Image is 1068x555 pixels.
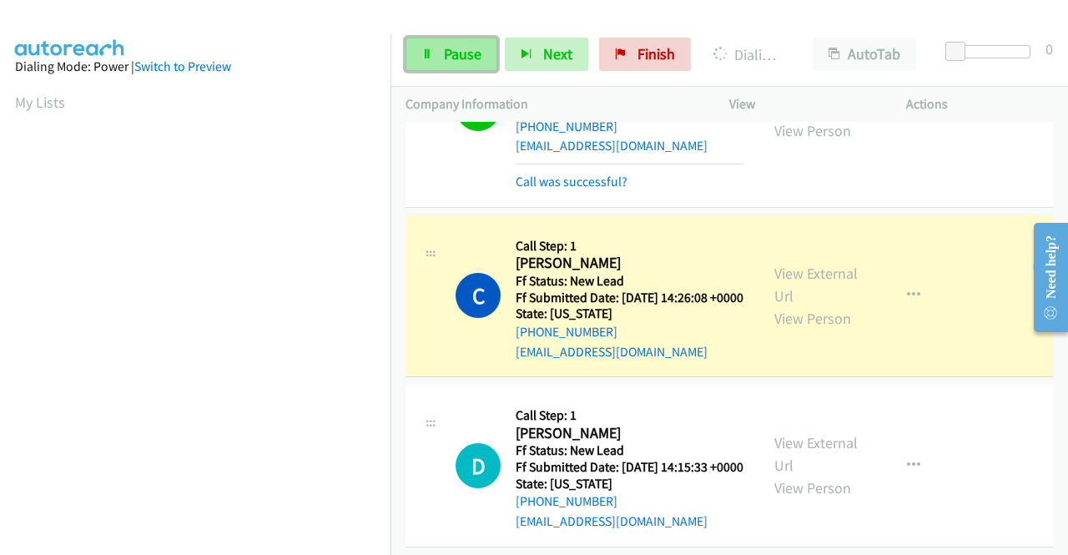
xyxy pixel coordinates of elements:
h5: Ff Submitted Date: [DATE] 14:26:08 +0000 [516,290,743,306]
p: View [729,94,876,114]
p: Company Information [406,94,699,114]
h5: State: [US_STATE] [516,305,743,322]
a: View Person [774,309,851,328]
a: [PHONE_NUMBER] [516,493,617,509]
a: View External Url [774,433,858,475]
a: Call was successful? [516,174,627,189]
p: Actions [906,94,1053,114]
span: Pause [444,44,481,63]
h5: Ff Status: New Lead [516,273,743,290]
h5: Ff Status: New Lead [516,442,743,459]
a: [EMAIL_ADDRESS][DOMAIN_NAME] [516,138,708,154]
a: Finish [599,38,691,71]
div: Delay between calls (in seconds) [954,45,1030,58]
a: View Person [774,478,851,497]
div: Dialing Mode: Power | [15,57,375,77]
a: Pause [406,38,497,71]
a: Switch to Preview [134,58,231,74]
h5: State: [US_STATE] [516,476,743,492]
a: [EMAIL_ADDRESS][DOMAIN_NAME] [516,344,708,360]
h1: D [456,443,501,488]
h2: [PERSON_NAME] [516,424,738,443]
a: [PHONE_NUMBER] [516,119,617,134]
h5: Call Step: 1 [516,407,743,424]
h2: [PERSON_NAME] [516,254,738,273]
a: [EMAIL_ADDRESS][DOMAIN_NAME] [516,513,708,529]
a: View Person [774,121,851,140]
div: 0 [1045,38,1053,60]
h5: Ff Submitted Date: [DATE] 14:15:33 +0000 [516,459,743,476]
button: Next [505,38,588,71]
a: My Lists [15,93,65,112]
iframe: Resource Center [1020,211,1068,344]
h5: Call Step: 1 [516,238,743,255]
a: View External Url [774,264,858,305]
div: The call is yet to be attempted [456,443,501,488]
p: Dialing [PERSON_NAME] [713,43,783,66]
a: [PHONE_NUMBER] [516,324,617,340]
span: Finish [637,44,675,63]
h1: C [456,273,501,318]
button: AutoTab [813,38,916,71]
span: Next [543,44,572,63]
